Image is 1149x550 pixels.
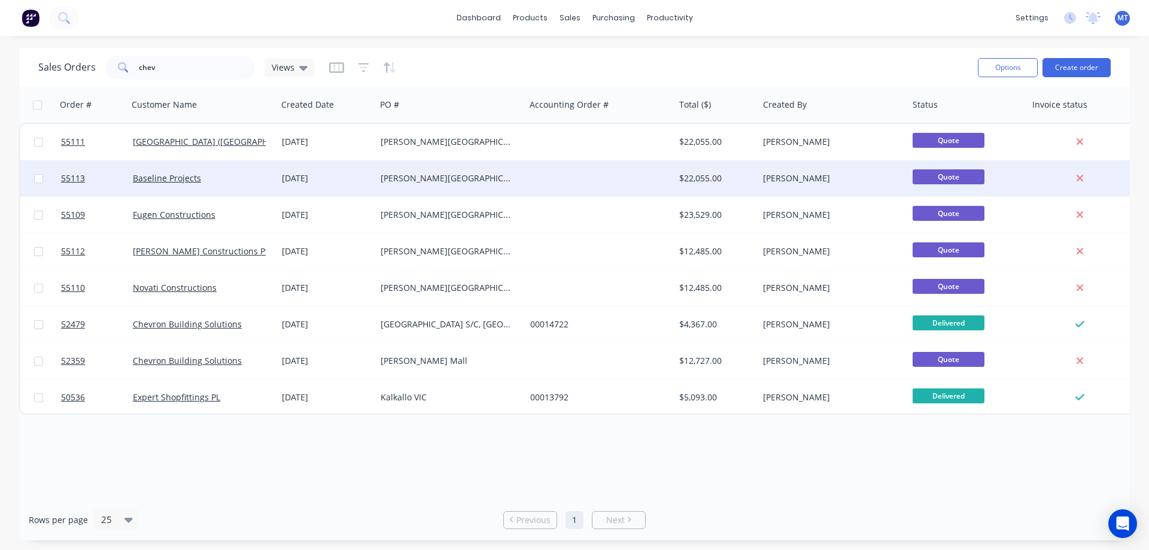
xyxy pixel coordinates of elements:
[61,379,133,415] a: 50536
[679,99,711,111] div: Total ($)
[679,209,750,221] div: $23,529.00
[381,282,513,294] div: [PERSON_NAME][GEOGRAPHIC_DATA], [GEOGRAPHIC_DATA]
[606,514,625,526] span: Next
[913,206,984,221] span: Quote
[133,136,335,147] a: [GEOGRAPHIC_DATA] ([GEOGRAPHIC_DATA]) Pty Ltd
[281,99,334,111] div: Created Date
[133,209,215,220] a: Fugen Constructions
[763,391,896,403] div: [PERSON_NAME]
[61,124,133,160] a: 55111
[679,245,750,257] div: $12,485.00
[913,279,984,294] span: Quote
[641,9,699,27] div: productivity
[530,391,569,403] a: 00013792
[913,133,984,148] span: Quote
[282,136,371,148] div: [DATE]
[282,318,371,330] div: [DATE]
[133,355,242,366] a: Chevron Building Solutions
[272,61,294,74] span: Views
[282,282,371,294] div: [DATE]
[381,245,513,257] div: [PERSON_NAME][GEOGRAPHIC_DATA], [GEOGRAPHIC_DATA]
[381,172,513,184] div: [PERSON_NAME][GEOGRAPHIC_DATA], [GEOGRAPHIC_DATA]
[61,306,133,342] a: 52479
[381,209,513,221] div: [PERSON_NAME][GEOGRAPHIC_DATA], [GEOGRAPHIC_DATA]
[61,136,85,148] span: 55111
[530,318,569,330] a: 00014722
[913,242,984,257] span: Quote
[133,391,220,403] a: Expert Shopfittings PL
[554,9,586,27] div: sales
[22,9,39,27] img: Factory
[679,318,750,330] div: $4,367.00
[282,245,371,257] div: [DATE]
[282,209,371,221] div: [DATE]
[763,209,896,221] div: [PERSON_NAME]
[1108,509,1137,538] div: Open Intercom Messenger
[61,197,133,233] a: 55109
[504,514,557,526] a: Previous page
[133,318,242,330] a: Chevron Building Solutions
[61,355,85,367] span: 52359
[1010,9,1054,27] div: settings
[38,62,96,73] h1: Sales Orders
[592,514,645,526] a: Next page
[139,56,256,80] input: Search...
[679,282,750,294] div: $12,485.00
[381,318,513,330] div: [GEOGRAPHIC_DATA] S/C, [GEOGRAPHIC_DATA] SA
[282,391,371,403] div: [DATE]
[29,514,88,526] span: Rows per page
[282,355,371,367] div: [DATE]
[61,172,85,184] span: 55113
[763,99,807,111] div: Created By
[913,388,984,403] span: Delivered
[381,355,513,367] div: [PERSON_NAME] Mall
[679,355,750,367] div: $12,727.00
[507,9,554,27] div: products
[61,270,133,306] a: 55110
[60,99,92,111] div: Order #
[1117,13,1128,23] span: MT
[679,136,750,148] div: $22,055.00
[381,136,513,148] div: [PERSON_NAME][GEOGRAPHIC_DATA], [GEOGRAPHIC_DATA]
[61,160,133,196] a: 55113
[132,99,197,111] div: Customer Name
[530,99,609,111] div: Accounting Order #
[763,318,896,330] div: [PERSON_NAME]
[61,209,85,221] span: 55109
[1032,99,1087,111] div: Invoice status
[516,514,551,526] span: Previous
[451,9,507,27] a: dashboard
[1042,58,1111,77] button: Create order
[61,245,85,257] span: 55112
[763,136,896,148] div: [PERSON_NAME]
[679,391,750,403] div: $5,093.00
[61,282,85,294] span: 55110
[586,9,641,27] div: purchasing
[133,282,217,293] a: Novati Constructions
[913,352,984,367] span: Quote
[763,245,896,257] div: [PERSON_NAME]
[380,99,399,111] div: PO #
[282,172,371,184] div: [DATE]
[61,343,133,379] a: 52359
[913,315,984,330] span: Delivered
[61,391,85,403] span: 50536
[566,511,583,529] a: Page 1 is your current page
[978,58,1038,77] button: Options
[679,172,750,184] div: $22,055.00
[913,99,938,111] div: Status
[763,355,896,367] div: [PERSON_NAME]
[133,172,201,184] a: Baseline Projects
[61,318,85,330] span: 52479
[381,391,513,403] div: Kalkallo VIC
[133,245,305,257] a: [PERSON_NAME] Constructions Pty Limited
[763,172,896,184] div: [PERSON_NAME]
[498,511,651,529] ul: Pagination
[763,282,896,294] div: [PERSON_NAME]
[913,169,984,184] span: Quote
[61,233,133,269] a: 55112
